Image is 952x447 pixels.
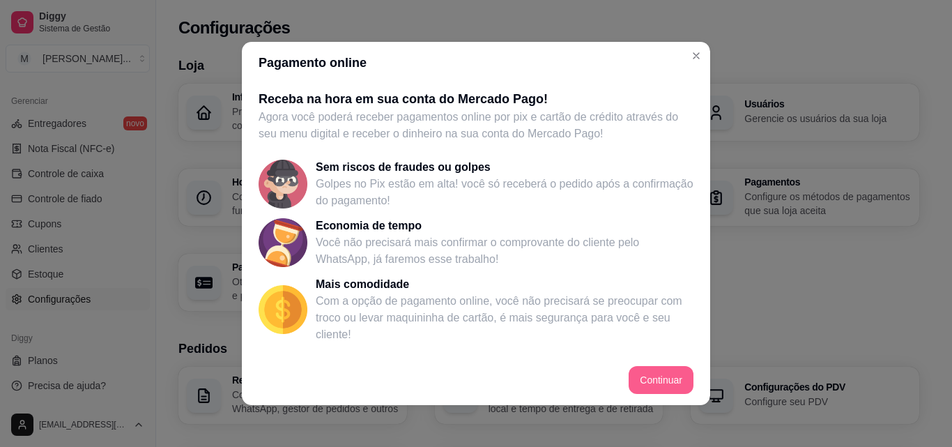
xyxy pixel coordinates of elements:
[685,45,707,67] button: Close
[316,293,693,343] p: Com a opção de pagamento online, você não precisará se preocupar com troco ou levar maquininha de...
[316,159,693,176] p: Sem riscos de fraudes ou golpes
[259,109,693,142] p: Agora você poderá receber pagamentos online por pix e cartão de crédito através do seu menu digit...
[259,89,693,109] p: Receba na hora em sua conta do Mercado Pago!
[242,42,710,84] header: Pagamento online
[629,366,693,394] button: Continuar
[259,218,307,267] img: Economia de tempo
[316,276,693,293] p: Mais comodidade
[259,160,307,209] img: Sem riscos de fraudes ou golpes
[316,218,693,234] p: Economia de tempo
[259,285,307,334] img: Mais comodidade
[316,234,693,268] p: Você não precisará mais confirmar o comprovante do cliente pelo WhatsApp, já faremos esse trabalho!
[316,176,693,209] p: Golpes no Pix estão em alta! você só receberá o pedido após a confirmação do pagamento!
